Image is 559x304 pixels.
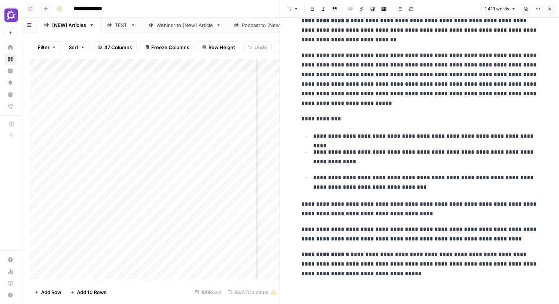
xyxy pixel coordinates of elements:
button: Undo [243,41,272,53]
button: Add Row [30,286,66,298]
button: Sort [64,41,90,53]
a: [NEW] Articles [38,18,101,33]
button: Filter [33,41,61,53]
button: Row Height [197,41,240,53]
div: 100 Rows [192,286,224,298]
button: Add 10 Rows [66,286,111,298]
span: Undo [254,44,267,51]
a: Home [4,41,16,53]
div: [NEW] Articles [52,21,86,29]
a: Your Data [4,89,16,100]
span: Freeze Columns [151,44,189,51]
a: Learning Hub [4,277,16,289]
span: 1,413 words [485,6,509,12]
div: Podcast to [New] Article [242,21,298,29]
span: Add Row [41,288,61,296]
button: 47 Columns [93,41,137,53]
span: Filter [38,44,50,51]
a: TEST [101,18,142,33]
button: Freeze Columns [140,41,194,53]
button: Help + Support [4,289,16,301]
a: Opportunities [4,77,16,89]
span: Row Height [209,44,235,51]
a: Insights [4,65,16,77]
div: TEST [115,21,128,29]
a: Usage [4,266,16,277]
a: Browse [4,53,16,65]
span: Add 10 Rows [77,288,106,296]
span: 47 Columns [104,44,132,51]
a: Podcast to [New] Article [227,18,313,33]
div: Webinar to [New] Article [156,21,213,29]
a: Settings [4,254,16,266]
button: Workspace: Gong [4,6,16,24]
a: Webinar to [New] Article [142,18,227,33]
img: Gong Logo [4,8,18,22]
span: Sort [69,44,78,51]
a: Flightpath [4,100,16,112]
div: 36/47 Columns [224,286,279,298]
button: 1,413 words [481,4,519,14]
